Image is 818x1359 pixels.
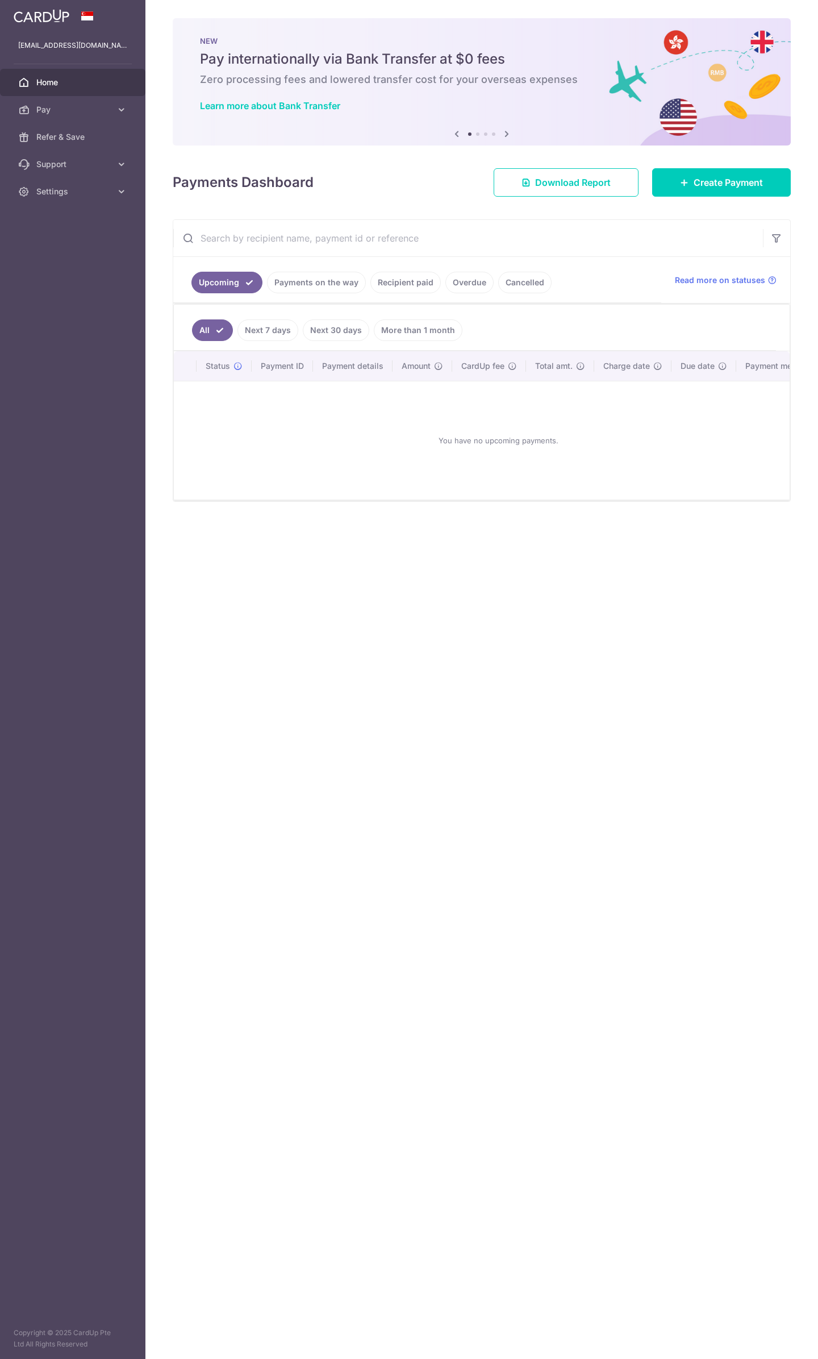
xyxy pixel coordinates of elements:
[535,360,573,372] span: Total amt.
[252,351,313,381] th: Payment ID
[313,351,393,381] th: Payment details
[303,319,369,341] a: Next 30 days
[14,9,69,23] img: CardUp
[267,272,366,293] a: Payments on the way
[173,172,314,193] h4: Payments Dashboard
[675,275,777,286] a: Read more on statuses
[237,319,298,341] a: Next 7 days
[191,272,262,293] a: Upcoming
[652,168,791,197] a: Create Payment
[36,104,111,115] span: Pay
[694,176,763,189] span: Create Payment
[200,50,763,68] h5: Pay internationally via Bank Transfer at $0 fees
[200,100,340,111] a: Learn more about Bank Transfer
[200,36,763,45] p: NEW
[206,360,230,372] span: Status
[192,319,233,341] a: All
[200,73,763,86] h6: Zero processing fees and lowered transfer cost for your overseas expenses
[36,186,111,197] span: Settings
[675,275,765,286] span: Read more on statuses
[681,360,715,372] span: Due date
[402,360,431,372] span: Amount
[173,18,791,146] img: Bank transfer banner
[187,390,809,491] div: You have no upcoming payments.
[36,77,111,88] span: Home
[445,272,494,293] a: Overdue
[535,176,611,189] span: Download Report
[374,319,462,341] a: More than 1 month
[461,360,504,372] span: CardUp fee
[173,220,763,256] input: Search by recipient name, payment id or reference
[498,272,552,293] a: Cancelled
[18,40,127,51] p: [EMAIL_ADDRESS][DOMAIN_NAME]
[494,168,638,197] a: Download Report
[36,131,111,143] span: Refer & Save
[370,272,441,293] a: Recipient paid
[603,360,650,372] span: Charge date
[36,159,111,170] span: Support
